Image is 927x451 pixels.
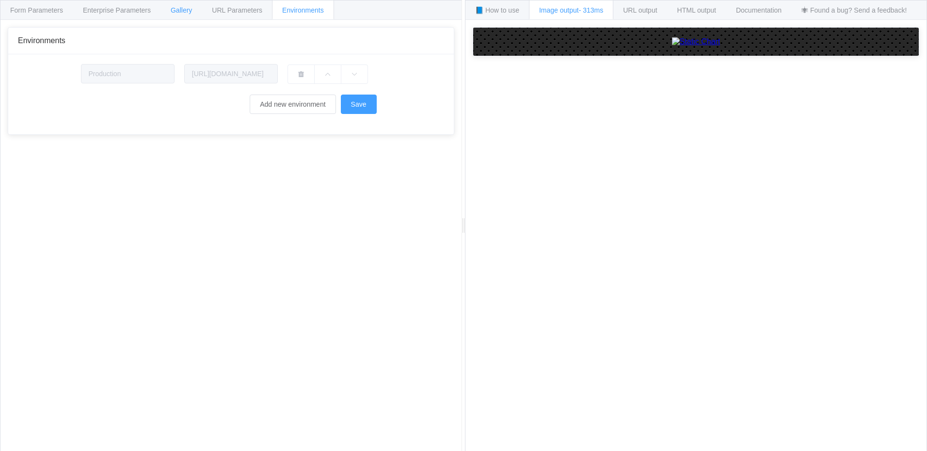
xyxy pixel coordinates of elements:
[250,95,336,114] button: Add new environment
[475,6,519,14] span: 📘 How to use
[801,6,907,14] span: 🕷 Found a bug? Send a feedback!
[341,95,377,114] button: Save
[171,6,192,14] span: Gallery
[10,6,63,14] span: Form Parameters
[579,6,604,14] span: - 313ms
[212,6,262,14] span: URL Parameters
[18,36,65,45] span: Environments
[539,6,603,14] span: Image output
[672,37,720,46] img: Static Chart
[483,37,909,46] a: Static Chart
[83,6,151,14] span: Enterprise Parameters
[736,6,782,14] span: Documentation
[282,6,324,14] span: Environments
[677,6,716,14] span: HTML output
[623,6,657,14] span: URL output
[351,100,367,108] span: Save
